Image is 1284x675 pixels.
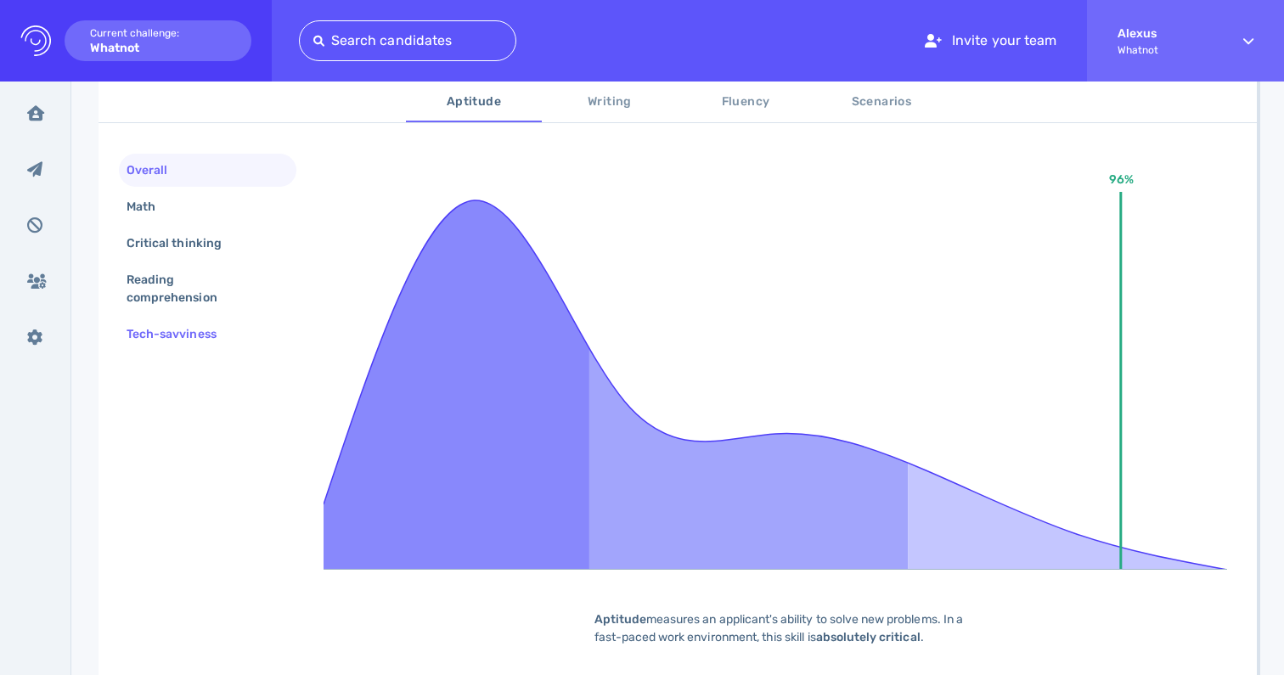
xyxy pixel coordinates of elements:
span: Fluency [688,92,803,113]
div: Tech-savviness [123,322,237,346]
span: Aptitude [416,92,532,113]
div: Reading comprehension [123,267,279,310]
div: Critical thinking [123,231,242,256]
div: Math [123,194,176,219]
div: Overall [123,158,188,183]
b: absolutely critical [816,630,921,644]
span: Writing [552,92,667,113]
span: Scenarios [824,92,939,113]
b: Aptitude [594,612,646,627]
text: 96% [1109,172,1134,187]
div: measures an applicant's ability to solve new problems. In a fast-paced work environment, this ski... [568,610,993,646]
span: Whatnot [1118,44,1213,56]
strong: Alexus [1118,26,1213,41]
